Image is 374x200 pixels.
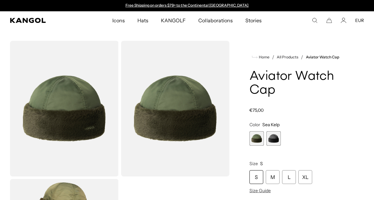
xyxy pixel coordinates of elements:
[262,122,280,127] span: Sea Kelp
[122,3,252,8] slideshow-component: Announcement bar
[239,11,268,30] a: Stories
[249,161,258,166] span: Size
[341,18,346,23] a: Account
[298,53,303,61] li: /
[306,55,339,59] a: Aviator Watch Cap
[249,53,349,61] nav: breadcrumbs
[192,11,239,30] a: Collaborations
[355,18,364,23] button: EUR
[282,170,296,184] div: L
[249,107,264,113] span: €75,00
[252,54,270,60] a: Home
[126,3,249,8] a: Free Shipping on orders $79+ to the Continental [GEOGRAPHIC_DATA]
[249,122,260,127] span: Color
[270,53,274,61] li: /
[161,11,186,30] span: KANGOLF
[122,3,252,8] div: 1 of 2
[249,70,349,97] h1: Aviator Watch Cap
[260,161,263,166] span: S
[10,41,119,176] img: color-sea-kelp
[137,11,148,30] span: Hats
[249,131,264,146] div: 1 of 2
[266,170,280,184] div: M
[122,3,252,8] div: Announcement
[106,11,131,30] a: Icons
[312,18,318,23] summary: Search here
[326,18,332,23] button: Cart
[266,131,281,146] label: Black
[258,55,270,59] span: Home
[266,131,281,146] div: 2 of 2
[10,18,74,23] a: Kangol
[198,11,232,30] span: Collaborations
[112,11,125,30] span: Icons
[249,131,264,146] label: Sea Kelp
[155,11,192,30] a: KANGOLF
[277,55,298,59] a: All Products
[121,41,230,176] img: color-sea-kelp
[245,11,262,30] span: Stories
[131,11,155,30] a: Hats
[298,170,312,184] div: XL
[249,170,263,184] div: S
[249,188,271,193] span: Size Guide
